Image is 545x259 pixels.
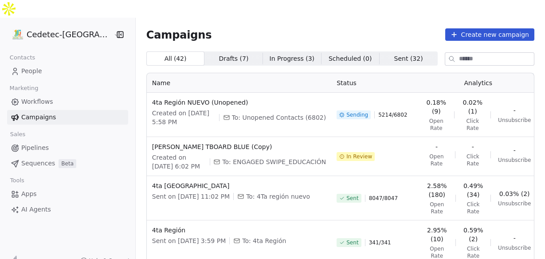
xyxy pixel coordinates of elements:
span: Unsubscribe [498,117,531,124]
span: 0.59% (2) [463,226,483,243]
span: 2.58% (180) [425,181,448,199]
span: Cedetec-[GEOGRAPHIC_DATA] [27,29,111,40]
a: Workflows [7,94,128,109]
span: Open Rate [425,153,448,167]
span: 0.49% (34) [463,181,484,199]
span: Sent on [DATE] 3:59 PM [152,236,226,245]
span: Sent [346,195,358,202]
span: Drafts ( 7 ) [219,54,248,63]
a: Pipelines [7,141,128,155]
span: Sent on [DATE] 11:02 PM [152,192,230,201]
span: Tools [6,174,28,187]
span: Pipelines [21,143,49,153]
span: To: Unopened Contacts (6802) [232,113,326,122]
span: Contacts [6,51,39,64]
span: - [514,146,516,155]
span: Campaigns [146,28,212,41]
span: In Review [346,153,372,160]
span: [PERSON_NAME] TBOARD BLUE (Copy) [152,142,326,151]
span: Apps [21,189,37,199]
button: Cedetec-[GEOGRAPHIC_DATA] [11,27,107,42]
span: 341 / 341 [369,239,391,246]
a: Apps [7,187,128,201]
span: In Progress ( 3 ) [270,54,315,63]
a: SequencesBeta [7,156,128,171]
span: - [472,142,474,151]
iframe: Intercom live chat [515,229,536,250]
span: 4ta Región NUEVO (Unopened) [152,98,326,107]
button: Create new campaign [445,28,534,41]
span: Campaigns [21,113,56,122]
span: To: 4Ta región nuevo [246,192,310,201]
span: 0.03% (2) [499,189,530,198]
th: Analytics [420,73,536,93]
a: Campaigns [7,110,128,125]
span: Marketing [6,82,42,95]
span: Open Rate [425,118,447,132]
span: Created on [DATE] 6:02 PM [152,153,206,171]
a: People [7,64,128,78]
th: Status [331,73,420,93]
span: 2.95% (10) [425,226,448,243]
a: AI Agents [7,202,128,217]
th: Name [147,73,331,93]
span: 4ta [GEOGRAPHIC_DATA] [152,181,326,190]
span: Unsubscribe [498,200,531,207]
span: Beta [59,159,76,168]
span: To: 4ta Región [242,236,286,245]
span: People [21,67,42,76]
span: Workflows [21,97,53,106]
span: Unsubscribe [498,244,531,251]
span: 5214 / 6802 [378,111,407,118]
span: - [514,234,516,243]
span: Click Rate [463,153,484,167]
span: Sequences [21,159,55,168]
span: Sending [346,111,368,118]
span: 0.18% (9) [425,98,447,116]
span: Click Rate [463,201,484,215]
span: AI Agents [21,205,51,214]
span: To: ENGAGED SWIPE_EDUCACIÓN [222,157,326,166]
span: Scheduled ( 0 ) [329,54,372,63]
span: - [514,106,516,115]
span: - [435,142,438,151]
span: Sales [6,128,29,141]
span: Created on [DATE] 5:58 PM [152,109,216,126]
img: IMAGEN%2010%20A%C3%83%C2%91OS.png [12,29,23,40]
span: Unsubscribe [498,157,531,164]
span: 8047 / 8047 [369,195,398,202]
span: Sent ( 32 ) [394,54,423,63]
span: Open Rate [425,201,448,215]
span: 4ta Región [152,226,326,235]
span: 0.02% (1) [462,98,483,116]
span: Click Rate [462,118,483,132]
span: Sent [346,239,358,246]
